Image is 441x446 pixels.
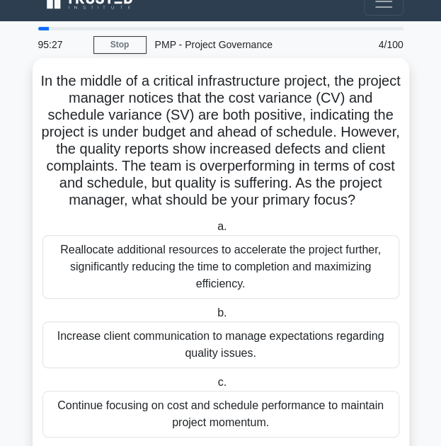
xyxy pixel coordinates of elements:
[42,235,399,299] div: Reallocate additional resources to accelerate the project further, significantly reducing the tim...
[42,391,399,438] div: Continue focusing on cost and schedule performance to maintain project momentum.
[147,30,348,59] div: PMP - Project Governance
[93,36,147,54] a: Stop
[42,321,399,368] div: Increase client communication to manage expectations regarding quality issues.
[348,30,412,59] div: 4/100
[30,30,93,59] div: 95:27
[217,220,227,232] span: a.
[217,307,227,319] span: b.
[218,376,227,388] span: c.
[41,72,401,210] h5: In the middle of a critical infrastructure project, the project manager notices that the cost var...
